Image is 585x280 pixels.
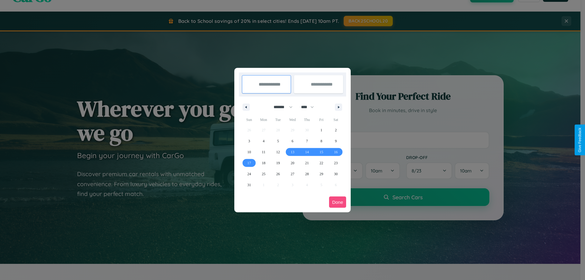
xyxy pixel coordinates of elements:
[305,147,309,158] span: 14
[256,147,271,158] button: 11
[247,147,251,158] span: 10
[578,128,582,152] div: Give Feedback
[285,168,300,179] button: 27
[300,158,314,168] button: 21
[329,197,346,208] button: Done
[271,115,285,125] span: Tue
[285,158,300,168] button: 20
[292,136,293,147] span: 6
[242,147,256,158] button: 10
[276,168,280,179] span: 26
[329,125,343,136] button: 2
[276,158,280,168] span: 19
[285,115,300,125] span: Wed
[242,158,256,168] button: 17
[242,179,256,190] button: 31
[329,147,343,158] button: 16
[242,136,256,147] button: 3
[256,158,271,168] button: 18
[271,147,285,158] button: 12
[300,168,314,179] button: 28
[291,147,294,158] span: 13
[334,158,338,168] span: 23
[277,136,279,147] span: 5
[256,115,271,125] span: Mon
[329,168,343,179] button: 30
[334,168,338,179] span: 30
[320,158,323,168] span: 22
[306,136,308,147] span: 7
[247,179,251,190] span: 31
[262,168,265,179] span: 25
[305,158,309,168] span: 21
[256,168,271,179] button: 25
[334,147,338,158] span: 16
[329,136,343,147] button: 9
[314,158,328,168] button: 22
[242,168,256,179] button: 24
[314,125,328,136] button: 1
[321,125,322,136] span: 1
[271,136,285,147] button: 5
[242,115,256,125] span: Sun
[314,147,328,158] button: 15
[262,147,265,158] span: 11
[314,168,328,179] button: 29
[335,136,337,147] span: 9
[263,136,264,147] span: 4
[285,147,300,158] button: 13
[291,168,294,179] span: 27
[271,158,285,168] button: 19
[262,158,265,168] span: 18
[256,136,271,147] button: 4
[321,136,322,147] span: 8
[300,147,314,158] button: 14
[305,168,309,179] span: 28
[276,147,280,158] span: 12
[335,125,337,136] span: 2
[329,158,343,168] button: 23
[320,147,323,158] span: 15
[248,136,250,147] span: 3
[320,168,323,179] span: 29
[300,115,314,125] span: Thu
[329,115,343,125] span: Sat
[314,136,328,147] button: 8
[291,158,294,168] span: 20
[247,168,251,179] span: 24
[285,136,300,147] button: 6
[300,136,314,147] button: 7
[271,168,285,179] button: 26
[247,158,251,168] span: 17
[314,115,328,125] span: Fri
